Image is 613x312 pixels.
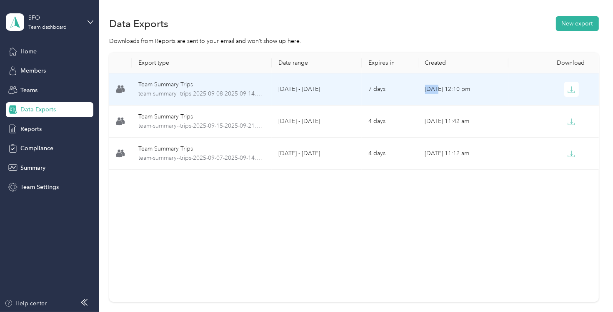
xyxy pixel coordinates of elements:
button: New export [556,16,599,31]
div: Downloads from Reports are sent to your email and won’t show up here. [109,37,598,45]
td: [DATE] - [DATE] [272,73,362,106]
span: Summary [20,164,45,172]
div: SFO [28,13,80,22]
div: Download [515,59,592,66]
span: team-summary--trips-2025-09-15-2025-09-21.xlsx [138,121,265,131]
th: Expires in [362,53,418,73]
span: Data Exports [20,105,56,114]
div: Team dashboard [28,25,67,30]
td: [DATE] 11:12 am [418,138,508,170]
span: Reports [20,125,42,133]
td: [DATE] 11:42 am [418,106,508,138]
span: Compliance [20,144,53,153]
span: team-summary--trips-2025-09-07-2025-09-14.xlsx [138,153,265,163]
th: Date range [272,53,362,73]
span: Members [20,66,46,75]
td: [DATE] - [DATE] [272,106,362,138]
button: Help center [5,299,47,308]
span: Home [20,47,37,56]
span: team-summary--trips-2025-09-08-2025-09-14.xlsx [138,89,265,98]
iframe: Everlance-gr Chat Button Frame [566,265,613,312]
th: Created [418,53,508,73]
div: Team Summary Trips [138,80,265,89]
td: [DATE] 12:10 pm [418,73,508,106]
td: 4 days [362,138,418,170]
div: Team Summary Trips [138,112,265,121]
span: Team Settings [20,183,59,191]
span: Teams [20,86,38,95]
td: [DATE] - [DATE] [272,138,362,170]
td: 7 days [362,73,418,106]
td: 4 days [362,106,418,138]
th: Export type [132,53,271,73]
h1: Data Exports [109,19,168,28]
div: Team Summary Trips [138,144,265,153]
